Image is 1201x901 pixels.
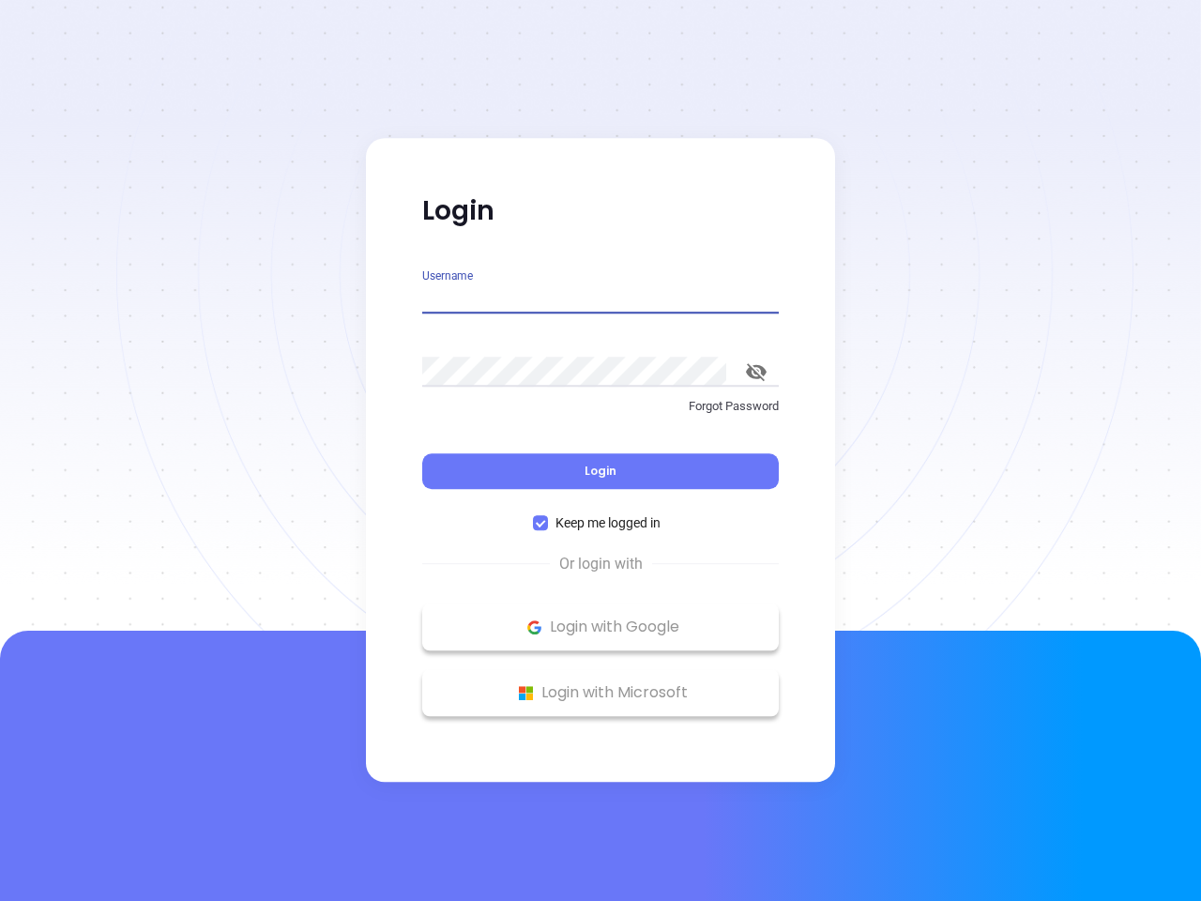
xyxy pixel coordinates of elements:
[422,397,779,431] a: Forgot Password
[548,512,668,533] span: Keep me logged in
[422,669,779,716] button: Microsoft Logo Login with Microsoft
[422,397,779,416] p: Forgot Password
[734,349,779,394] button: toggle password visibility
[422,194,779,228] p: Login
[422,453,779,489] button: Login
[523,616,546,639] img: Google Logo
[432,679,769,707] p: Login with Microsoft
[432,613,769,641] p: Login with Google
[585,463,616,479] span: Login
[422,270,473,282] label: Username
[550,553,652,575] span: Or login with
[514,681,538,705] img: Microsoft Logo
[422,603,779,650] button: Google Logo Login with Google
